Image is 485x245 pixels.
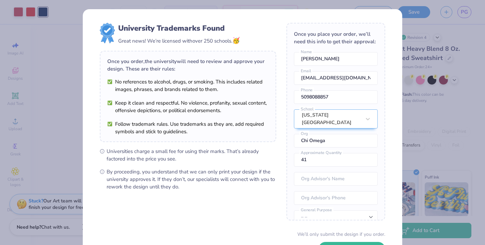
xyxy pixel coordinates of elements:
[107,148,276,163] span: Universities charge a small fee for using their marks. That’s already factored into the price you...
[100,23,115,43] img: license-marks-badge.png
[294,134,378,148] input: Org
[294,191,378,205] input: Org Advisor's Phone
[107,99,269,114] li: Keep it clean and respectful. No violence, profanity, sexual content, offensive depictions, or po...
[294,30,378,45] div: Once you place your order, we’ll need this info to get their approval:
[294,71,378,85] input: Email
[294,52,378,66] input: Name
[118,36,240,45] div: Great news! We’re licensed with over 250 schools.
[294,90,378,104] input: Phone
[107,168,276,190] span: By proceeding, you understand that we can only print your design if the university approves it. I...
[297,231,385,238] div: We’ll only submit the design if you order.
[302,111,361,126] div: [US_STATE][GEOGRAPHIC_DATA]
[107,120,269,135] li: Follow trademark rules. Use trademarks as they are, add required symbols and stick to guidelines.
[118,23,240,34] div: University Trademarks Found
[107,78,269,93] li: No references to alcohol, drugs, or smoking. This includes related images, phrases, and brands re...
[107,58,269,73] div: Once you order, the university will need to review and approve your design. These are their rules:
[232,36,240,45] span: 🥳
[294,172,378,186] input: Org Advisor's Name
[294,153,378,167] input: Approximate Quantity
